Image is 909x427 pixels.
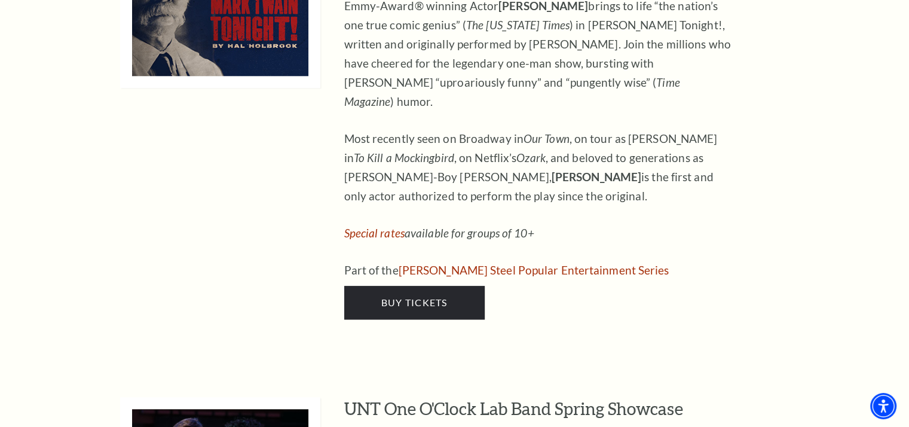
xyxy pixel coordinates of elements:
a: Irwin Steel Popular Entertainment Series - open in a new tab [399,263,669,277]
strong: [PERSON_NAME] [552,170,641,184]
a: Special rates [344,226,405,240]
span: Buy Tickets [381,297,447,308]
p: Most recently seen on Broadway in , on tour as [PERSON_NAME] in , on Netflix’s , and beloved to g... [344,129,733,206]
p: Part of the [344,261,733,280]
a: Buy Tickets [344,286,485,319]
div: Accessibility Menu [870,393,896,419]
em: Our Town [524,132,570,145]
em: available for groups of 10+ [344,226,534,240]
em: Time Magazine [344,75,680,108]
em: The [US_STATE] Times [466,18,570,32]
em: Ozark [516,151,546,164]
em: To Kill a Mockingbird [354,151,454,164]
